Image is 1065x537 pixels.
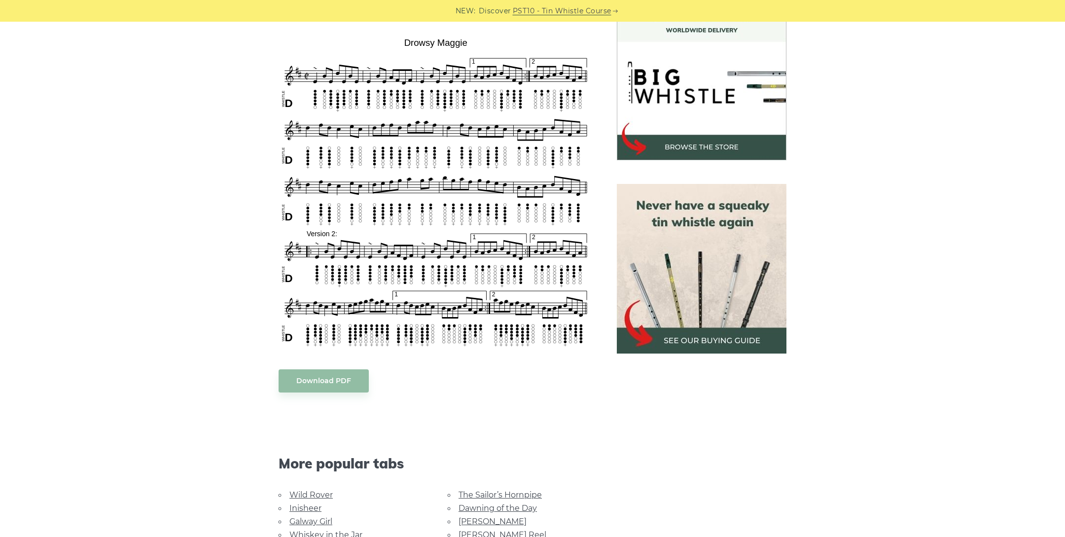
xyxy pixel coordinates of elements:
[617,184,786,354] img: tin whistle buying guide
[289,503,321,513] a: Inisheer
[479,5,511,17] span: Discover
[459,517,527,526] a: [PERSON_NAME]
[459,490,542,500] a: The Sailor’s Hornpipe
[279,369,369,393] a: Download PDF
[279,455,593,472] span: More popular tabs
[289,517,332,526] a: Galway Girl
[513,5,611,17] a: PST10 - Tin Whistle Course
[456,5,476,17] span: NEW:
[289,490,333,500] a: Wild Rover
[279,34,593,349] img: Drowsy Maggie Tin Whistle Tabs & Sheet Music
[459,503,537,513] a: Dawning of the Day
